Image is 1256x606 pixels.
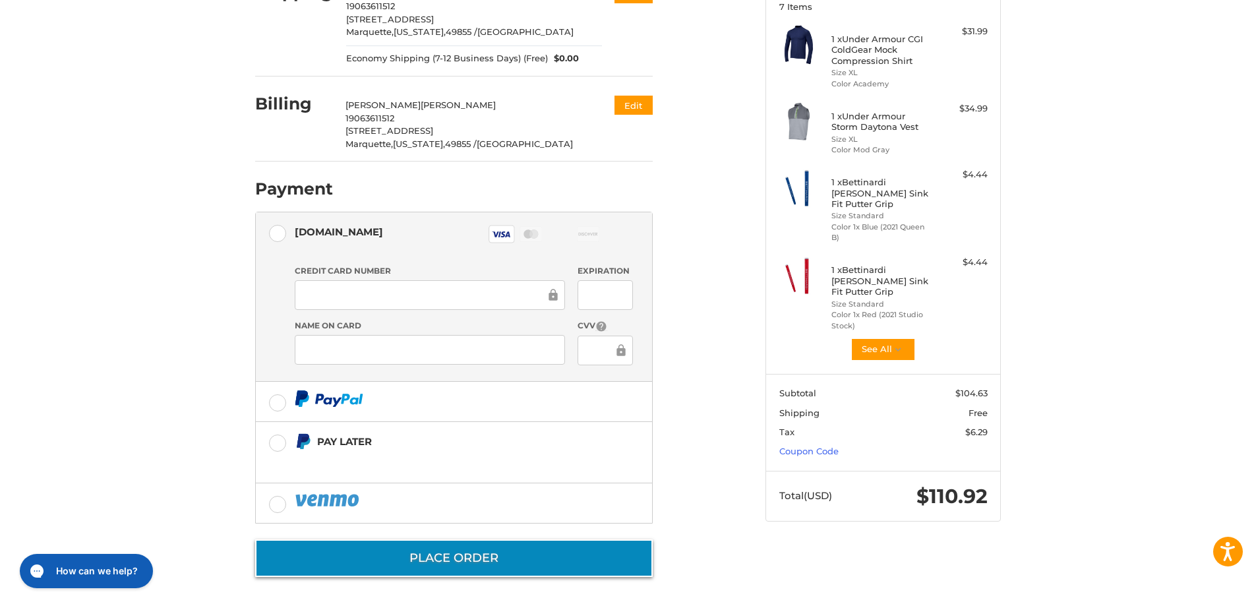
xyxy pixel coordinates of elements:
[779,427,794,437] span: Tax
[936,168,988,181] div: $4.44
[345,113,394,123] span: 19063611512
[969,408,988,418] span: Free
[779,1,988,12] h3: 7 Items
[965,427,988,437] span: $6.29
[936,256,988,269] div: $4.44
[421,100,496,110] span: [PERSON_NAME]
[346,14,434,24] span: [STREET_ADDRESS]
[295,221,383,243] div: [DOMAIN_NAME]
[477,26,574,37] span: [GEOGRAPHIC_DATA]
[295,390,363,407] img: PayPal icon
[445,138,477,149] span: 49855 /
[851,338,916,361] button: See All
[614,96,653,115] button: Edit
[345,138,393,149] span: Marquette,
[831,264,932,297] h4: 1 x Bettinardi [PERSON_NAME] Sink Fit Putter Grip
[831,177,932,209] h4: 1 x Bettinardi [PERSON_NAME] Sink Fit Putter Grip
[578,265,632,277] label: Expiration
[831,222,932,243] li: Color 1x Blue (2021 Queen B)
[936,25,988,38] div: $31.99
[255,539,653,577] button: Place Order
[779,489,832,502] span: Total (USD)
[831,134,932,145] li: Size XL
[295,433,311,450] img: Pay Later icon
[779,388,816,398] span: Subtotal
[936,102,988,115] div: $34.99
[831,111,932,133] h4: 1 x Under Armour Storm Daytona Vest
[346,52,548,65] span: Economy Shipping (7-12 Business Days) (Free)
[295,492,362,508] img: PayPal icon
[13,549,157,593] iframe: Gorgias live chat messenger
[446,26,477,37] span: 49855 /
[831,210,932,222] li: Size Standard
[779,408,820,418] span: Shipping
[295,265,565,277] label: Credit Card Number
[394,26,446,37] span: [US_STATE],
[831,34,932,66] h4: 1 x Under Armour CGI ColdGear Mock Compression Shirt
[345,100,421,110] span: [PERSON_NAME]
[831,299,932,310] li: Size Standard
[346,1,395,11] span: 19063611512
[955,388,988,398] span: $104.63
[295,455,570,467] iframe: PayPal Message 1
[578,320,632,332] label: CVV
[295,320,565,332] label: Name on Card
[831,67,932,78] li: Size XL
[255,94,332,114] h2: Billing
[477,138,573,149] span: [GEOGRAPHIC_DATA]
[916,484,988,508] span: $110.92
[831,309,932,331] li: Color 1x Red (2021 Studio Stock)
[831,144,932,156] li: Color Mod Gray
[317,431,570,452] div: Pay Later
[548,52,580,65] span: $0.00
[255,179,333,199] h2: Payment
[779,446,839,456] a: Coupon Code
[393,138,445,149] span: [US_STATE],
[346,26,394,37] span: Marquette,
[831,78,932,90] li: Color Academy
[345,125,433,136] span: [STREET_ADDRESS]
